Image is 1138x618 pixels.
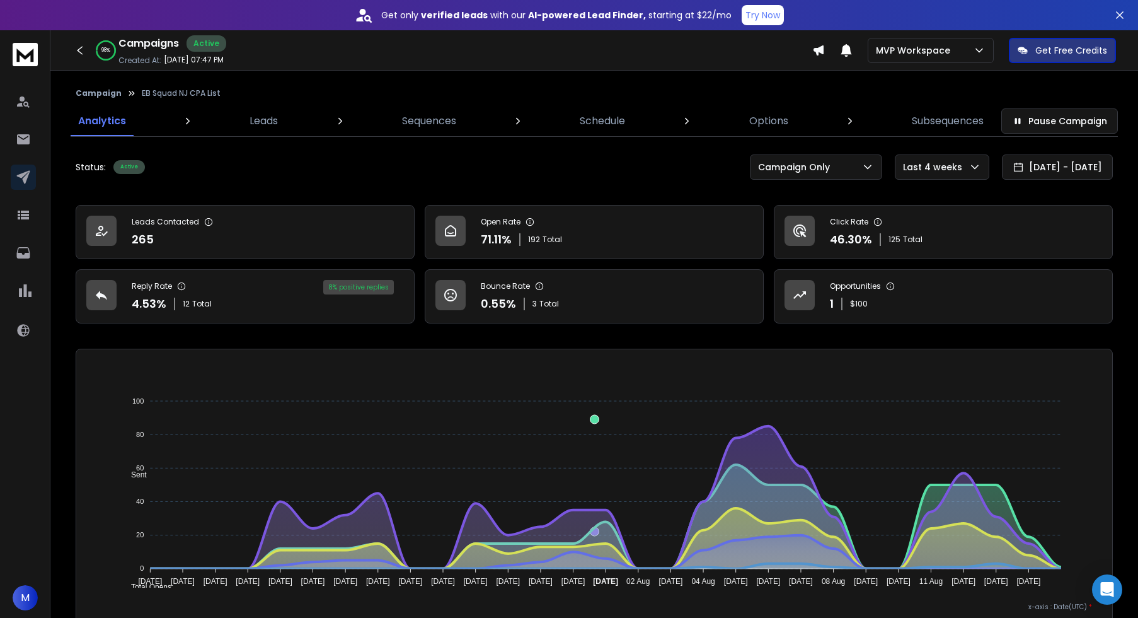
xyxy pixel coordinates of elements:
tspan: [DATE] [431,577,455,586]
p: 1 [830,295,834,313]
tspan: 11 Aug [919,577,942,586]
tspan: [DATE] [854,577,878,586]
p: Leads [250,114,278,129]
a: Schedule [572,106,633,136]
p: 0.55 % [481,295,516,313]
tspan: [DATE] [723,577,747,586]
tspan: [DATE] [496,577,520,586]
p: Bounce Rate [481,281,530,291]
p: Schedule [580,114,625,129]
tspan: [DATE] [756,577,780,586]
tspan: [DATE] [951,577,975,586]
p: 46.30 % [830,231,872,248]
tspan: 04 Aug [691,577,715,586]
tspan: 20 [136,531,144,539]
p: Opportunities [830,281,881,291]
button: [DATE] - [DATE] [1002,154,1113,180]
p: Status: [76,161,106,173]
tspan: [DATE] [529,577,553,586]
span: Total [903,235,922,245]
p: Reply Rate [132,281,172,291]
tspan: 80 [136,431,144,438]
p: Analytics [78,114,126,129]
button: Get Free Credits [1009,38,1116,63]
tspan: [DATE] [398,577,422,586]
p: Last 4 weeks [903,161,967,173]
p: Try Now [745,9,780,21]
p: Get only with our starting at $22/mo [381,9,732,21]
div: Active [187,35,226,52]
div: 8 % positive replies [323,280,394,294]
tspan: 02 Aug [626,577,650,586]
span: Total Opens [122,583,171,592]
p: Click Rate [830,217,868,227]
button: M [13,585,38,610]
tspan: [DATE] [138,577,162,586]
tspan: [DATE] [333,577,357,586]
tspan: 40 [136,498,144,505]
a: Leads Contacted265 [76,205,415,259]
a: Leads [242,106,285,136]
p: 265 [132,231,154,248]
p: Created At: [118,55,161,66]
span: 192 [528,235,540,245]
p: Leads Contacted [132,217,199,227]
tspan: [DATE] [268,577,292,586]
tspan: [DATE] [301,577,325,586]
p: Options [749,114,788,129]
span: Total [539,299,559,309]
span: 3 [532,299,537,309]
p: 71.11 % [481,231,512,248]
tspan: 08 Aug [821,577,844,586]
button: Try Now [742,5,784,25]
p: Open Rate [481,217,520,227]
tspan: [DATE] [561,577,585,586]
button: Pause Campaign [1001,108,1118,134]
a: Reply Rate4.53%12Total8% positive replies [76,269,415,324]
p: [DATE] 07:47 PM [164,55,224,65]
img: logo [13,43,38,66]
p: Sequences [402,114,456,129]
tspan: [DATE] [984,577,1008,586]
span: 12 [183,299,190,309]
h1: Campaigns [118,36,179,51]
p: x-axis : Date(UTC) [96,602,1092,612]
button: Campaign [76,88,122,98]
tspan: [DATE] [886,577,910,586]
p: EB Squad NJ CPA List [142,88,221,98]
a: Bounce Rate0.55%3Total [425,269,764,324]
tspan: 0 [140,564,144,572]
a: Open Rate71.11%192Total [425,205,764,259]
strong: AI-powered Lead Finder, [528,9,646,21]
p: Subsequences [912,114,984,129]
tspan: [DATE] [463,577,487,586]
div: Active [113,160,145,174]
tspan: [DATE] [203,577,227,586]
tspan: [DATE] [365,577,389,586]
strong: verified leads [421,9,488,21]
a: Options [742,106,796,136]
span: Total [543,235,562,245]
tspan: [DATE] [658,577,682,586]
p: MVP Workspace [876,44,955,57]
span: 125 [888,235,900,245]
a: Analytics [71,106,134,136]
p: $ 100 [850,299,868,309]
span: Total [192,299,212,309]
tspan: 100 [132,397,144,405]
a: Sequences [394,106,464,136]
span: Sent [122,470,147,479]
a: Click Rate46.30%125Total [774,205,1113,259]
tspan: [DATE] [1016,577,1040,586]
tspan: 60 [136,464,144,472]
tspan: [DATE] [593,577,618,586]
p: 98 % [101,47,110,54]
tspan: [DATE] [171,577,195,586]
p: 4.53 % [132,295,166,313]
a: Subsequences [904,106,991,136]
tspan: [DATE] [236,577,260,586]
div: Open Intercom Messenger [1092,574,1122,605]
p: Get Free Credits [1035,44,1107,57]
